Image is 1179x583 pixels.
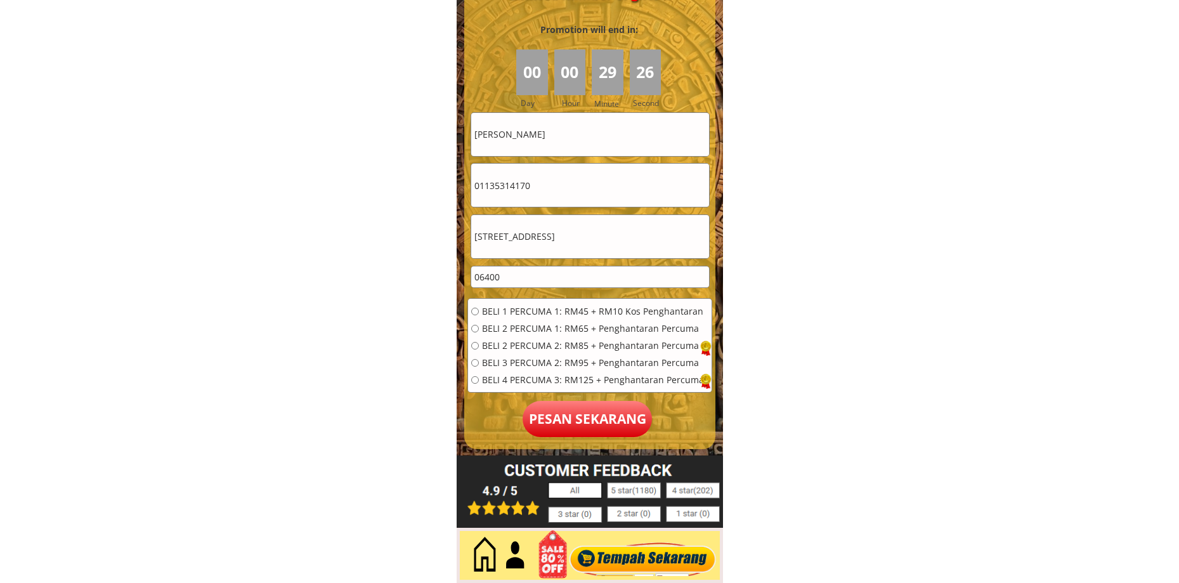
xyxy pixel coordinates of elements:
span: BELI 1 PERCUMA 1: RM45 + RM10 Kos Penghantaran [482,307,704,316]
input: Telefon [471,164,709,207]
h3: Day [521,97,552,109]
span: BELI 4 PERCUMA 3: RM125 + Penghantaran Percuma [482,376,704,384]
h3: Hour [562,97,589,109]
h3: Minute [594,98,622,110]
input: Alamat [471,215,709,258]
input: Nama [471,113,709,156]
h3: Promotion will end in: [518,23,661,37]
h3: Second [633,97,664,109]
span: BELI 3 PERCUMA 2: RM95 + Penghantaran Percuma [482,358,704,367]
input: Zipcode [471,266,709,287]
p: Pesan sekarang [523,401,652,437]
span: BELI 2 PERCUMA 1: RM65 + Penghantaran Percuma [482,324,704,333]
span: BELI 2 PERCUMA 2: RM85 + Penghantaran Percuma [482,341,704,350]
